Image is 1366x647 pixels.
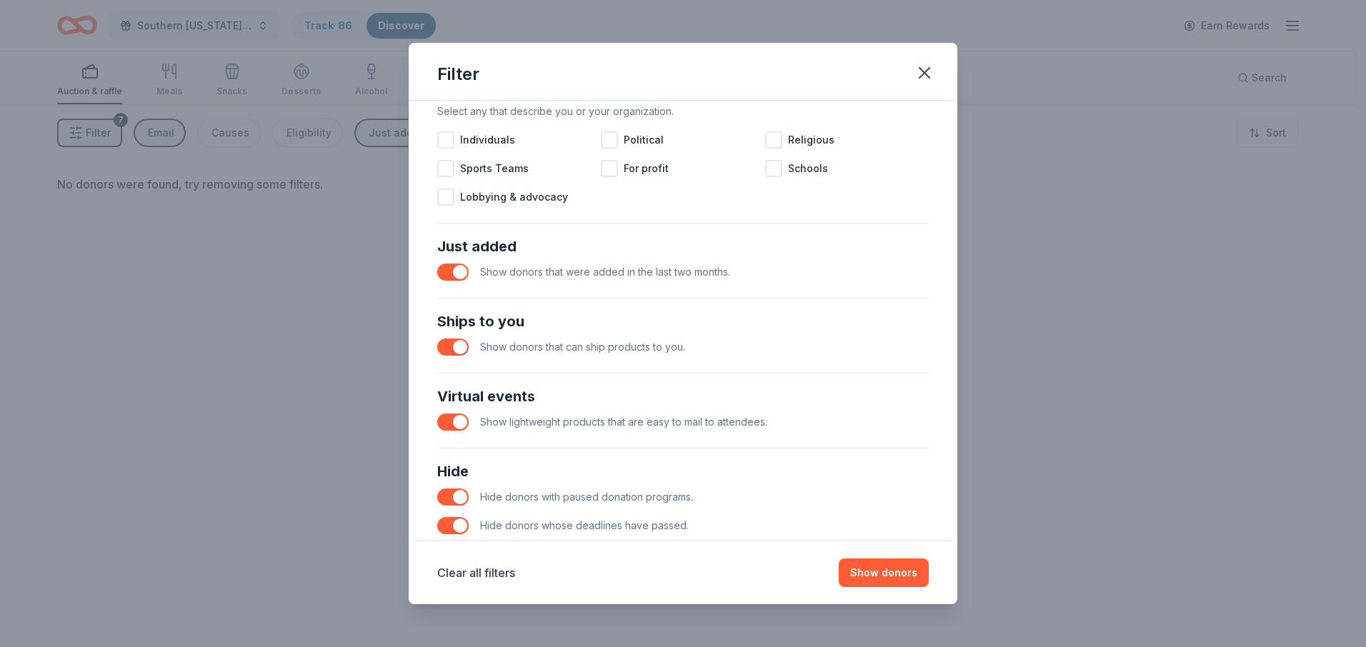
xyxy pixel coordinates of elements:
[460,189,568,206] span: Lobbying & advocacy
[788,131,834,149] span: Religious
[460,131,515,149] span: Individuals
[480,341,685,353] span: Show donors that can ship products to you.
[437,460,929,483] div: Hide
[624,131,664,149] span: Political
[480,491,693,503] span: Hide donors with paused donation programs.
[460,160,529,177] span: Sports Teams
[480,416,767,428] span: Show lightweight products that are easy to mail to attendees.
[437,385,929,408] div: Virtual events
[437,564,515,581] button: Clear all filters
[624,160,669,177] span: For profit
[437,310,929,333] div: Ships to you
[839,558,929,587] button: Show donors
[480,266,730,278] span: Show donors that were added in the last two months.
[437,103,929,120] div: Select any that describe you or your organization.
[788,160,828,177] span: Schools
[480,519,689,531] span: Hide donors whose deadlines have passed.
[437,235,929,258] div: Just added
[437,63,479,86] div: Filter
